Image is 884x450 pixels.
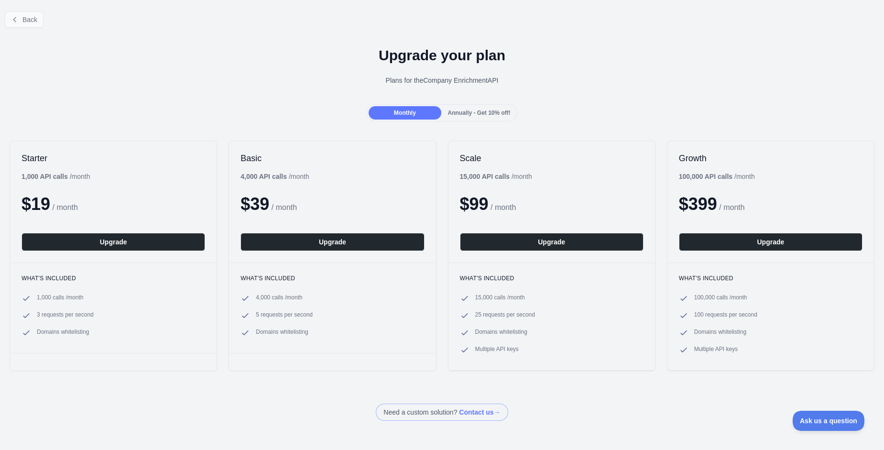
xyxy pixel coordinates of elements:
span: $ 399 [679,194,717,214]
iframe: Toggle Customer Support [793,411,865,431]
span: $ 99 [460,194,489,214]
h2: Growth [679,153,862,164]
h2: Scale [460,153,644,164]
b: 15,000 API calls [460,173,510,180]
b: 100,000 API calls [679,173,732,180]
div: / month [679,172,755,181]
h2: Basic [240,153,424,164]
div: / month [460,172,532,181]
